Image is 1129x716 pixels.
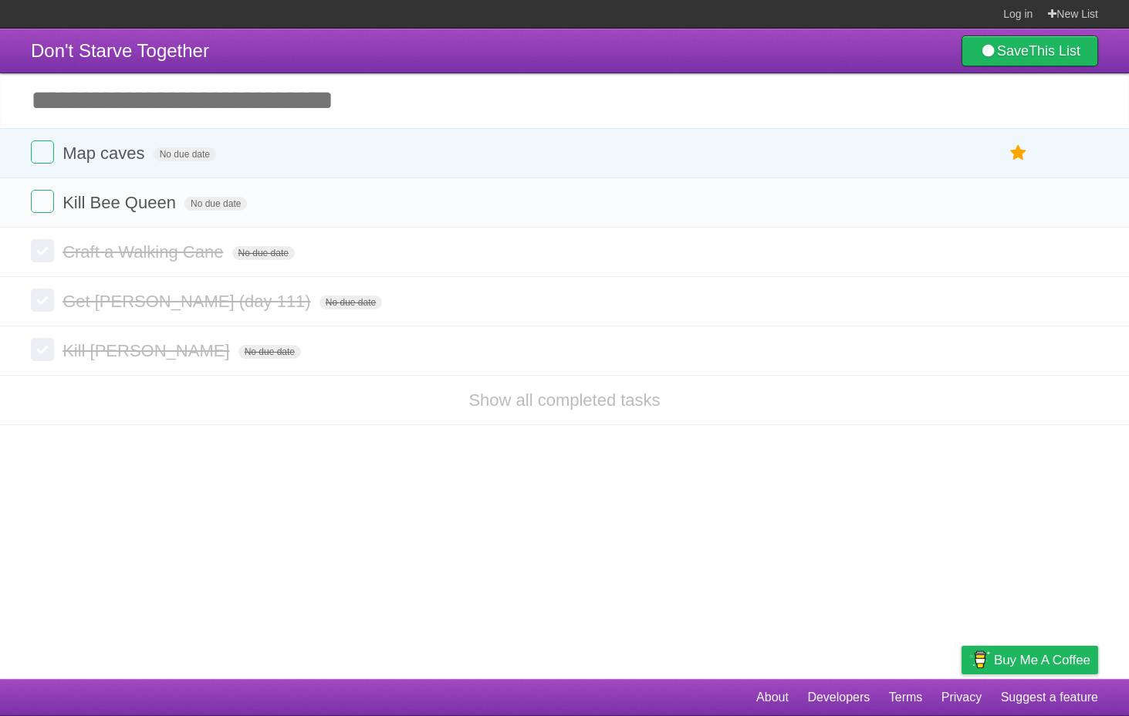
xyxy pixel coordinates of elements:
[468,390,660,410] a: Show all completed tasks
[941,683,982,712] a: Privacy
[756,683,789,712] a: About
[63,242,227,262] span: Craft a Walking Cane
[232,246,295,260] span: No due date
[1029,43,1080,59] b: This List
[807,683,870,712] a: Developers
[63,292,315,311] span: Get [PERSON_NAME] (day 111)
[31,289,54,312] label: Done
[1004,140,1033,166] label: Star task
[962,35,1098,66] a: SaveThis List
[31,239,54,262] label: Done
[63,341,233,360] span: Kill [PERSON_NAME]
[962,646,1098,674] a: Buy me a coffee
[63,193,180,212] span: Kill Bee Queen
[969,647,990,673] img: Buy me a coffee
[31,338,54,361] label: Done
[31,140,54,164] label: Done
[889,683,923,712] a: Terms
[154,147,216,161] span: No due date
[319,296,382,309] span: No due date
[63,144,148,163] span: Map caves
[1001,683,1098,712] a: Suggest a feature
[31,40,209,61] span: Don't Starve Together
[31,190,54,213] label: Done
[994,647,1090,674] span: Buy me a coffee
[238,345,301,359] span: No due date
[184,197,247,211] span: No due date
